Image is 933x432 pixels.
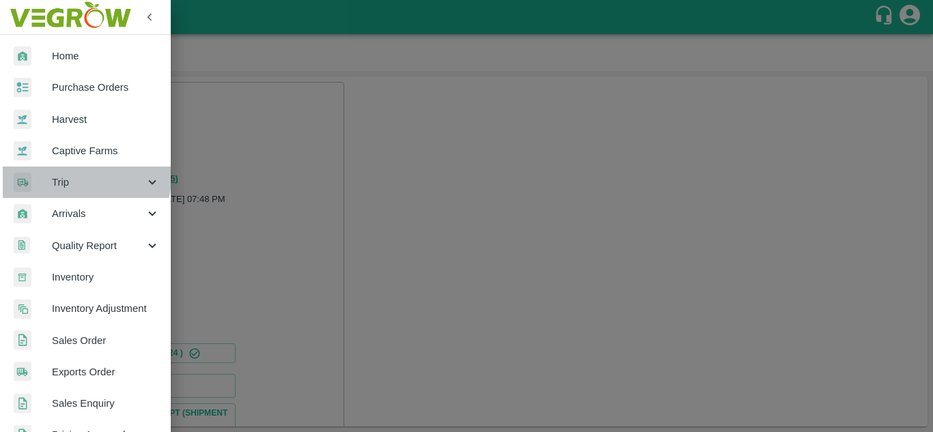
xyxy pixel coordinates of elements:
[52,112,160,127] span: Harvest
[14,78,31,98] img: reciept
[14,299,31,319] img: inventory
[52,301,160,316] span: Inventory Adjustment
[52,333,160,348] span: Sales Order
[14,362,31,381] img: shipments
[14,173,31,192] img: delivery
[52,364,160,379] span: Exports Order
[14,237,30,254] img: qualityReport
[14,268,31,287] img: whInventory
[14,141,31,161] img: harvest
[52,48,160,63] span: Home
[52,206,145,221] span: Arrivals
[52,396,160,411] span: Sales Enquiry
[52,143,160,158] span: Captive Farms
[52,175,145,190] span: Trip
[14,394,31,414] img: sales
[14,330,31,350] img: sales
[52,238,145,253] span: Quality Report
[14,204,31,224] img: whArrival
[14,109,31,130] img: harvest
[52,270,160,285] span: Inventory
[52,80,160,95] span: Purchase Orders
[14,46,31,66] img: whArrival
